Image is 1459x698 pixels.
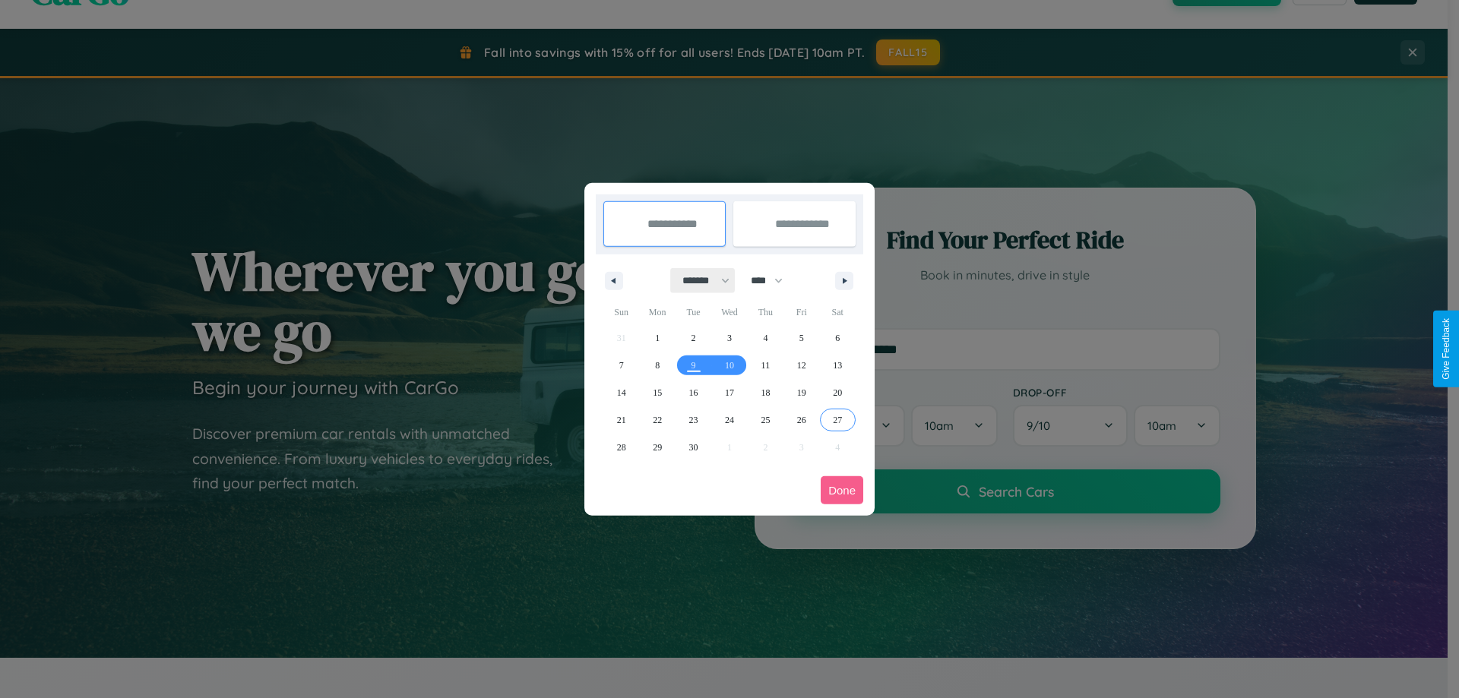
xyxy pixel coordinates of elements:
[761,406,770,434] span: 25
[603,434,639,461] button: 28
[711,352,747,379] button: 10
[711,406,747,434] button: 24
[603,379,639,406] button: 14
[820,300,856,324] span: Sat
[748,379,783,406] button: 18
[619,352,624,379] span: 7
[655,324,660,352] span: 1
[655,352,660,379] span: 8
[748,352,783,379] button: 11
[797,379,806,406] span: 19
[676,406,711,434] button: 23
[676,300,711,324] span: Tue
[639,300,675,324] span: Mon
[639,379,675,406] button: 15
[639,406,675,434] button: 22
[692,352,696,379] span: 9
[820,324,856,352] button: 6
[689,434,698,461] span: 30
[711,324,747,352] button: 3
[797,352,806,379] span: 12
[783,324,819,352] button: 5
[725,352,734,379] span: 10
[689,379,698,406] span: 16
[653,379,662,406] span: 15
[1441,318,1451,380] div: Give Feedback
[603,352,639,379] button: 7
[692,324,696,352] span: 2
[783,300,819,324] span: Fri
[783,406,819,434] button: 26
[617,406,626,434] span: 21
[833,406,842,434] span: 27
[748,300,783,324] span: Thu
[761,379,770,406] span: 18
[639,434,675,461] button: 29
[711,300,747,324] span: Wed
[763,324,767,352] span: 4
[748,406,783,434] button: 25
[799,324,804,352] span: 5
[761,352,771,379] span: 11
[820,352,856,379] button: 13
[821,476,863,504] button: Done
[725,406,734,434] span: 24
[676,324,711,352] button: 2
[727,324,732,352] span: 3
[833,379,842,406] span: 20
[676,379,711,406] button: 16
[639,352,675,379] button: 8
[783,379,819,406] button: 19
[833,352,842,379] span: 13
[689,406,698,434] span: 23
[797,406,806,434] span: 26
[603,300,639,324] span: Sun
[725,379,734,406] span: 17
[639,324,675,352] button: 1
[617,379,626,406] span: 14
[653,406,662,434] span: 22
[653,434,662,461] span: 29
[783,352,819,379] button: 12
[676,434,711,461] button: 30
[711,379,747,406] button: 17
[603,406,639,434] button: 21
[835,324,840,352] span: 6
[617,434,626,461] span: 28
[820,379,856,406] button: 20
[748,324,783,352] button: 4
[820,406,856,434] button: 27
[676,352,711,379] button: 9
